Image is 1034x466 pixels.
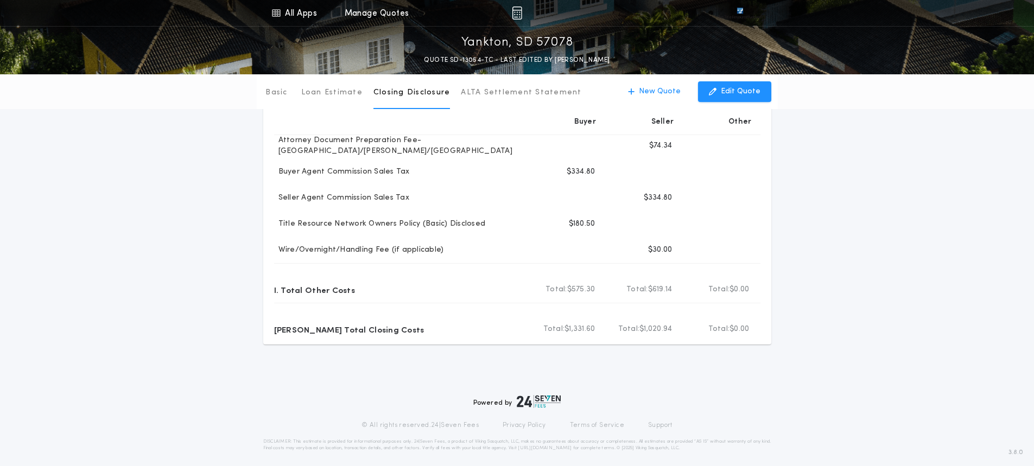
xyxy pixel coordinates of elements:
[567,284,595,295] span: $575.30
[729,324,749,335] span: $0.00
[564,324,595,335] span: $1,331.60
[644,193,673,203] p: $334.80
[503,421,546,430] a: Privacy Policy
[574,117,596,127] p: Buyer
[567,167,595,177] p: $334.80
[721,86,760,97] p: Edit Quote
[518,446,572,450] a: [URL][DOMAIN_NAME]
[545,284,567,295] b: Total:
[648,284,673,295] span: $619.14
[649,141,673,151] p: $74.34
[648,421,673,430] a: Support
[728,117,751,127] p: Other
[274,245,444,256] p: Wire/Overnight/Handling Fee (if applicable)
[274,321,424,338] p: [PERSON_NAME] Total Closing Costs
[301,87,363,98] p: Loan Estimate
[274,193,409,203] p: Seller Agent Commission Sales Tax
[517,395,561,408] img: logo
[373,87,451,98] p: Closing Disclosure
[708,284,730,295] b: Total:
[617,81,692,102] button: New Quote
[651,117,674,127] p: Seller
[729,284,749,295] span: $0.00
[461,87,581,98] p: ALTA Settlement Statement
[263,438,771,451] p: DISCLAIMER: This estimate is provided for informational purposes only. 24|Seven Fees, a product o...
[543,324,565,335] b: Total:
[512,7,522,20] img: img
[618,324,640,335] b: Total:
[473,395,561,408] div: Powered by
[265,87,287,98] p: Basic
[274,219,486,229] p: Title Resource Network Owners Policy (Basic) Disclosed
[274,135,527,157] p: Attorney Document Preparation Fee-[GEOGRAPHIC_DATA]/[PERSON_NAME]/[GEOGRAPHIC_DATA]
[569,219,595,229] p: $180.50
[698,81,771,102] button: Edit Quote
[570,421,624,430] a: Terms of Service
[626,284,648,295] b: Total:
[717,8,763,18] img: vs-icon
[639,324,672,335] span: $1,020.94
[1008,448,1023,457] span: 3.8.0
[639,86,681,97] p: New Quote
[274,281,356,298] p: I. Total Other Costs
[648,245,673,256] p: $30.00
[274,167,410,177] p: Buyer Agent Commission Sales Tax
[424,55,610,66] p: QUOTE SD-13054-TC - LAST EDITED BY [PERSON_NAME]
[708,324,730,335] b: Total:
[461,34,573,52] p: Yankton, SD 57078
[361,421,479,430] p: © All rights reserved. 24|Seven Fees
